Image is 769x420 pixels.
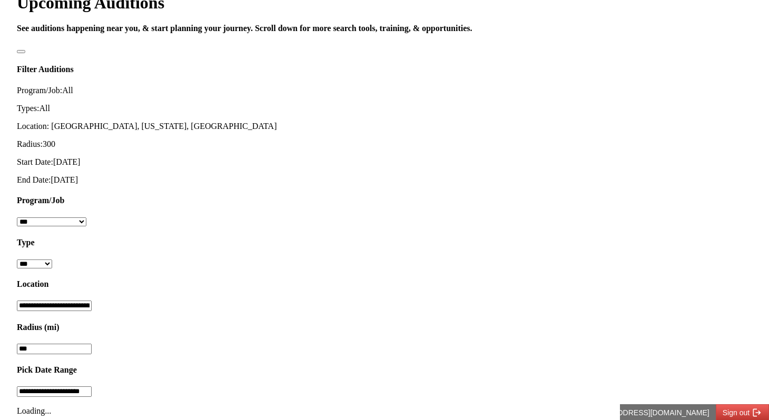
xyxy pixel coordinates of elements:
h4: Filter Auditions [17,65,752,74]
span: All [17,104,50,113]
a: Apply Filters [17,397,62,406]
h4: Radius (mi) [17,323,59,332]
input: Location [17,301,92,311]
span: 300 [17,139,55,148]
h4: Pick Date Range [17,365,752,375]
h4: See auditions happening near you, & start planning your journey. Scroll down for more search tool... [17,24,752,33]
span: All [17,86,73,95]
span: Loading... [17,406,51,415]
span: Types: [17,104,39,113]
h4: Program/Job [17,196,752,205]
span: Radius: [17,139,43,148]
span: Start Date: [17,157,53,166]
span: [DATE] [17,157,80,166]
h4: Type [17,238,752,247]
button: Close [17,50,25,53]
span: Sign out [103,4,130,13]
span: Location: [17,122,49,131]
h4: Location [17,279,752,289]
span: End Date: [17,175,51,184]
span: Program/Job: [17,86,62,95]
span: [GEOGRAPHIC_DATA], [US_STATE], [GEOGRAPHIC_DATA] [51,122,277,131]
span: [DATE] [17,175,78,184]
